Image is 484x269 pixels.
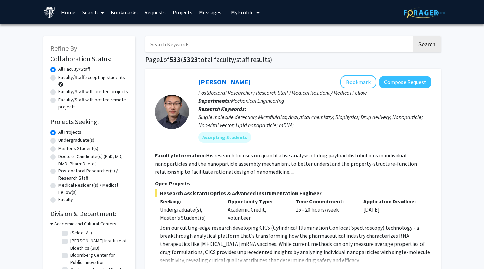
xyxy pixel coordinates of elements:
img: ForagerOne Logo [404,7,446,18]
div: [DATE] [358,197,426,222]
b: Faculty Information: [155,152,206,159]
button: Add Sixuan Li to Bookmarks [340,75,376,88]
div: Undergraduate(s), Master's Student(s) [160,205,218,222]
label: Faculty/Staff with posted remote projects [58,96,128,111]
h2: Projects Seeking: [50,118,128,126]
p: Application Deadline: [363,197,421,205]
span: 1 [160,55,163,64]
label: Doctoral Candidate(s) (PhD, MD, DMD, PharmD, etc.) [58,153,128,167]
label: Faculty/Staff accepting students [58,74,125,81]
label: [PERSON_NAME] Institute of Bioethics (BIB) [70,237,127,252]
label: All Faculty/Staff [58,66,90,73]
b: Departments: [198,97,231,104]
h2: Collaboration Status: [50,55,128,63]
a: Projects [169,0,196,24]
label: Postdoctoral Researcher(s) / Research Staff [58,167,128,182]
span: Research Assistant: Optics & Advanced Instrumentation Engineer [155,189,431,197]
mat-chip: Accepting Students [198,132,251,143]
label: Master's Student(s) [58,145,98,152]
h2: Division & Department: [50,209,128,218]
label: Medical Resident(s) / Medical Fellow(s) [58,182,128,196]
a: Home [58,0,79,24]
iframe: Chat [5,238,29,264]
button: Compose Request to Sixuan Li [379,76,431,88]
a: Requests [141,0,169,24]
label: All Projects [58,129,82,136]
label: Undergraduate(s) [58,137,94,144]
p: Seeking: [160,197,218,205]
p: Open Projects [155,179,431,187]
input: Search Keywords [145,36,412,52]
div: Single molecule detection; Microfluidics; Analytical chemistry; Biophysics; Drug delivery; Nanopa... [198,113,431,129]
a: Search [79,0,107,24]
button: Search [413,36,441,52]
img: Johns Hopkins University Logo [43,6,55,18]
p: Time Commitment: [295,197,353,205]
label: Faculty/Staff with posted projects [58,88,128,95]
span: 533 [169,55,181,64]
h3: Academic and Cultural Centers [54,220,116,228]
span: 5323 [183,55,198,64]
div: 15 - 20 hours/week [290,197,358,222]
label: (Select All) [70,229,92,236]
b: Research Keywords: [198,105,246,112]
p: Opportunity Type: [228,197,285,205]
label: Bloomberg Center for Public Innovation [70,252,127,266]
fg-read-more: His research focuses on quantitative analysis of drug payload distributions in individual nanopar... [155,152,417,175]
h1: Page of ( total faculty/staff results) [145,55,441,64]
span: Refine By [50,44,77,52]
p: Join our cutting-edge research developing CICS (Cylindrical Illumination Confocal Spectroscopy) t... [160,223,431,264]
a: [PERSON_NAME] [198,78,251,86]
a: Bookmarks [107,0,141,24]
p: Postdoctoral Researcher / Research Staff / Medical Resident / Medical Fellow [198,88,431,97]
div: Academic Credit, Volunteer [222,197,290,222]
a: Messages [196,0,225,24]
span: Mechanical Engineering [231,97,284,104]
label: Faculty [58,196,73,203]
span: My Profile [231,9,254,16]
